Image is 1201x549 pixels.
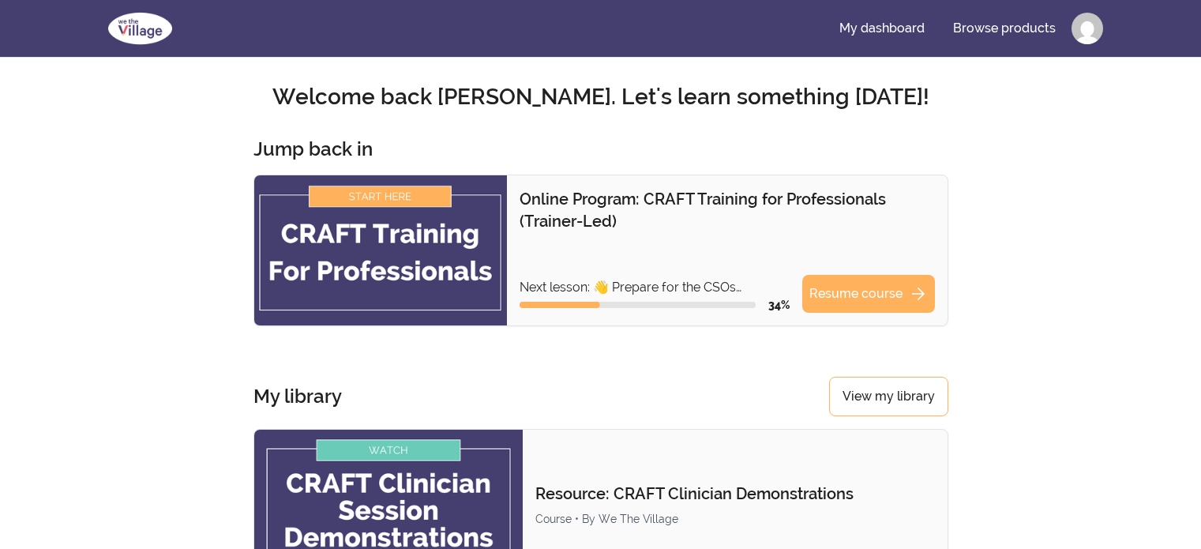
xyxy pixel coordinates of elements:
[827,9,1103,47] nav: Main
[520,278,790,297] p: Next lesson: 👋 Prepare for the CSOs Enriching Their Own Lives session
[940,9,1068,47] a: Browse products
[253,384,342,409] h3: My library
[827,9,937,47] a: My dashboard
[535,511,934,527] div: Course • By We The Village
[1072,13,1103,44] img: Profile image for Jessica
[99,9,182,47] img: We The Village logo
[253,137,373,162] h3: Jump back in
[802,275,935,313] a: Resume coursearrow_forward
[520,302,756,308] div: Course progress
[99,83,1103,111] h2: Welcome back [PERSON_NAME]. Let's learn something [DATE]!
[768,299,790,311] span: 34 %
[829,377,948,416] a: View my library
[909,284,928,303] span: arrow_forward
[254,175,507,325] img: Product image for Online Program: CRAFT Training for Professionals (Trainer-Led)
[535,483,934,505] p: Resource: CRAFT Clinician Demonstrations
[520,188,935,232] p: Online Program: CRAFT Training for Professionals (Trainer-Led)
